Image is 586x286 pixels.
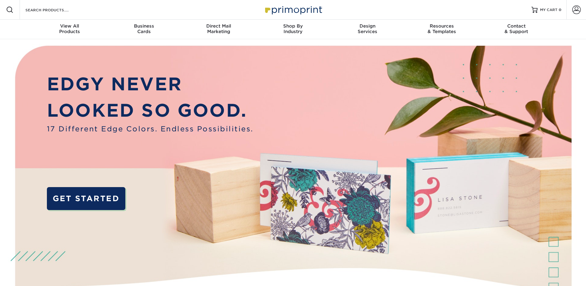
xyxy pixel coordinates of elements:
[47,124,253,134] span: 17 Different Edge Colors. Endless Possibilities.
[32,20,107,39] a: View AllProducts
[405,23,479,34] div: & Templates
[32,23,107,29] span: View All
[479,23,554,34] div: & Support
[47,97,253,124] p: LOOKED SO GOOD.
[405,20,479,39] a: Resources& Templates
[181,23,256,29] span: Direct Mail
[540,7,557,13] span: MY CART
[25,6,85,13] input: SEARCH PRODUCTS.....
[256,23,330,29] span: Shop By
[559,8,561,12] span: 0
[479,20,554,39] a: Contact& Support
[107,23,181,34] div: Cards
[181,23,256,34] div: Marketing
[256,23,330,34] div: Industry
[107,20,181,39] a: BusinessCards
[330,23,405,34] div: Services
[47,187,125,210] a: GET STARTED
[32,23,107,34] div: Products
[181,20,256,39] a: Direct MailMarketing
[47,71,253,97] p: EDGY NEVER
[479,23,554,29] span: Contact
[107,23,181,29] span: Business
[405,23,479,29] span: Resources
[330,20,405,39] a: DesignServices
[330,23,405,29] span: Design
[256,20,330,39] a: Shop ByIndustry
[262,3,324,16] img: Primoprint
